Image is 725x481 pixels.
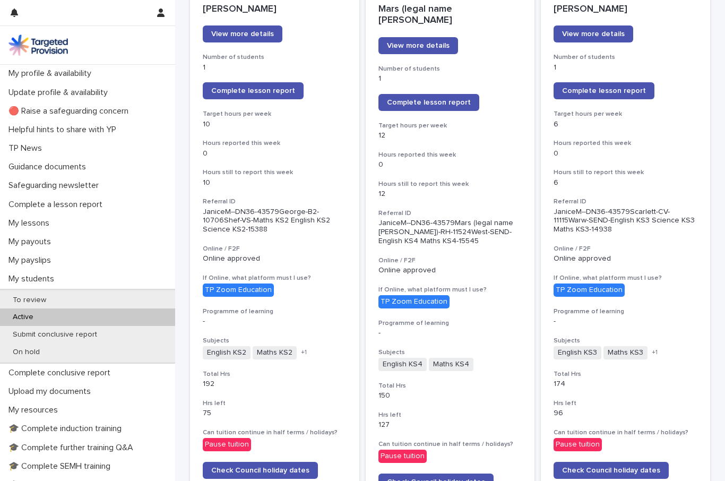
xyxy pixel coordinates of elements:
a: Check Council holiday dates [203,462,318,479]
h3: Number of students [378,65,522,73]
h3: Number of students [203,53,347,62]
p: 192 [203,380,347,389]
h3: Total Hrs [203,370,347,379]
a: View more details [203,25,282,42]
img: M5nRWzHhSzIhMunXDL62 [8,35,68,56]
h3: If Online, what platform must I use? [203,274,347,282]
p: 0 [554,149,697,158]
h3: Referral ID [203,197,347,206]
p: Upload my documents [4,386,99,397]
p: My profile & availability [4,68,100,79]
p: To review [4,296,55,305]
p: 1 [203,63,347,72]
p: JaniceM--DN36-43579George-B2-10706Shef-VS-Maths KS2 English KS2 Science KS2-15388 [203,208,347,234]
span: View more details [211,30,274,38]
a: Complete lesson report [203,82,304,99]
p: Online approved [378,266,522,275]
p: 6 [554,178,697,187]
h3: Target hours per week [378,122,522,130]
p: Update profile & availability [4,88,116,98]
span: Check Council holiday dates [211,467,309,474]
p: JaniceM--DN36-43579Mars (legal name [PERSON_NAME])-RH-11524West-SEND-English KS4 Maths KS4-15545 [378,219,522,245]
p: 12 [378,131,522,140]
h3: Hours reported this week [203,139,347,148]
h3: Referral ID [554,197,697,206]
h3: Hrs left [554,399,697,408]
h3: Referral ID [378,209,522,218]
p: Guidance documents [4,162,94,172]
p: 0 [203,149,347,158]
p: 🎓 Complete SEMH training [4,461,119,471]
span: Complete lesson report [211,87,295,95]
p: 75 [203,409,347,418]
h3: Total Hrs [378,382,522,390]
p: Online approved [203,254,347,263]
p: Helpful hints to share with YP [4,125,125,135]
span: Maths KS2 [253,346,297,359]
h3: Hours reported this week [554,139,697,148]
p: 1 [378,74,522,83]
p: Complete a lesson report [4,200,111,210]
span: Complete lesson report [562,87,646,95]
h3: Hours still to report this week [378,180,522,188]
a: Complete lesson report [554,82,654,99]
h3: Hours still to report this week [203,168,347,177]
span: + 1 [301,349,307,356]
p: 🎓 Complete further training Q&A [4,443,142,453]
h3: Subjects [554,337,697,345]
span: English KS4 [378,358,427,371]
div: TP Zoom Education [554,284,625,297]
h3: If Online, what platform must I use? [554,274,697,282]
h3: Online / F2F [554,245,697,253]
p: [PERSON_NAME] [554,4,697,15]
p: - [378,329,522,338]
p: My students [4,274,63,284]
div: Pause tuition [554,438,602,451]
h3: Number of students [554,53,697,62]
a: View more details [378,37,458,54]
p: 174 [554,380,697,389]
h3: Can tuition continue in half terms / holidays? [203,428,347,437]
p: Safeguarding newsletter [4,181,107,191]
h3: Total Hrs [554,370,697,379]
div: Pause tuition [203,438,251,451]
h3: Online / F2F [203,245,347,253]
h3: Programme of learning [203,307,347,316]
h3: Subjects [203,337,347,345]
div: Pause tuition [378,450,427,463]
div: TP Zoom Education [203,284,274,297]
p: 🎓 Complete induction training [4,424,130,434]
p: TP News [4,143,50,153]
span: English KS3 [554,346,601,359]
p: Online approved [554,254,697,263]
p: 0 [378,160,522,169]
p: 127 [378,420,522,430]
p: My payouts [4,237,59,247]
h3: If Online, what platform must I use? [378,286,522,294]
p: 6 [554,120,697,129]
h3: Hours still to report this week [554,168,697,177]
h3: Hours reported this week [378,151,522,159]
h3: Can tuition continue in half terms / holidays? [554,428,697,437]
p: - [554,317,697,326]
span: Maths KS4 [429,358,473,371]
p: My resources [4,405,66,415]
p: Active [4,313,42,322]
span: Complete lesson report [387,99,471,106]
h3: Hrs left [203,399,347,408]
h3: Target hours per week [554,110,697,118]
h3: Online / F2F [378,256,522,265]
p: Complete conclusive report [4,368,119,378]
p: Mars (legal name [PERSON_NAME] [378,4,522,27]
p: On hold [4,348,48,357]
span: English KS2 [203,346,251,359]
p: - [203,317,347,326]
h3: Subjects [378,348,522,357]
span: Check Council holiday dates [562,467,660,474]
p: 1 [554,63,697,72]
h3: Can tuition continue in half terms / holidays? [378,440,522,449]
h3: Programme of learning [378,319,522,328]
span: + 1 [652,349,658,356]
p: [PERSON_NAME] [203,4,347,15]
p: 12 [378,190,522,199]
